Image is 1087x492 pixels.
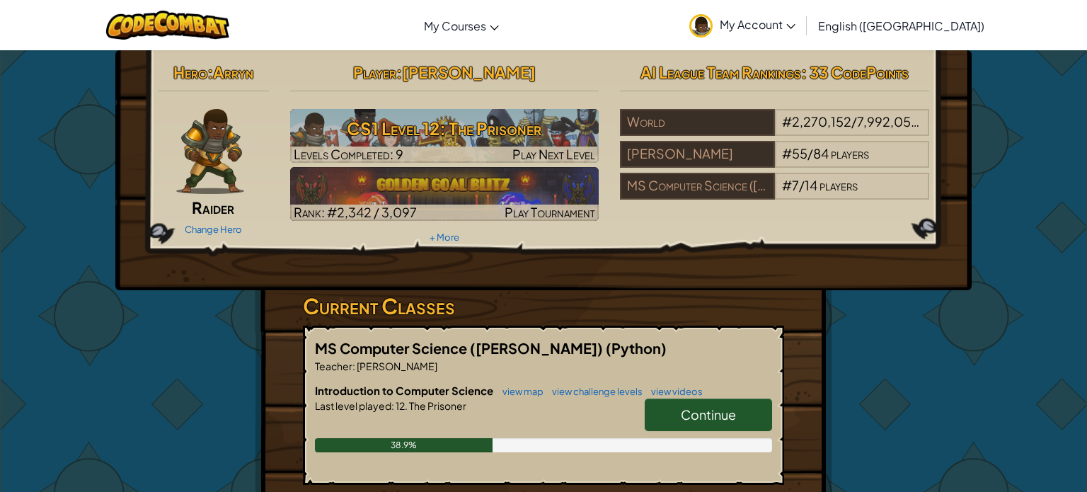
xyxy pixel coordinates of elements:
span: My Courses [424,18,486,33]
span: 14 [805,177,817,193]
div: MS Computer Science ([PERSON_NAME]) [620,173,774,200]
div: 38.9% [315,438,493,452]
span: 12. [394,399,408,412]
a: Play Next Level [290,109,599,163]
span: : [396,62,402,82]
span: My Account [720,17,795,32]
img: Golden Goal [290,167,599,221]
span: / [807,145,813,161]
span: players [819,177,858,193]
span: Raider [192,198,234,217]
h3: CS1 Level 12: The Prisoner [290,113,599,144]
span: Teacher [315,360,352,372]
a: Change Hero [185,224,242,235]
span: AI League Team Rankings [640,62,801,82]
a: World#2,270,152/7,992,058players [620,122,929,139]
span: Continue [681,406,736,423]
span: Play Next Level [512,146,595,162]
span: : [391,399,394,412]
span: / [851,113,857,130]
img: CS1 Level 12: The Prisoner [290,109,599,163]
a: + More [430,231,459,243]
span: / [799,177,805,193]
span: players [921,113,959,130]
span: 2,270,152 [792,113,851,130]
span: [PERSON_NAME] [355,360,437,372]
img: raider-pose.png [176,109,244,194]
span: MS Computer Science ([PERSON_NAME]) [315,339,606,357]
span: (Python) [606,339,667,357]
h3: Current Classes [303,290,784,322]
span: # [782,177,792,193]
a: [PERSON_NAME]#55/84players [620,154,929,171]
span: Rank: #2,342 / 3,097 [294,204,417,220]
a: Rank: #2,342 / 3,097Play Tournament [290,167,599,221]
div: World [620,109,774,136]
a: view challenge levels [545,386,643,397]
a: view videos [644,386,703,397]
img: CodeCombat logo [106,11,230,40]
a: English ([GEOGRAPHIC_DATA]) [811,6,991,45]
div: [PERSON_NAME] [620,141,774,168]
span: Player [353,62,396,82]
span: 7,992,058 [857,113,919,130]
span: Play Tournament [505,204,595,220]
a: My Account [682,3,803,47]
span: 55 [792,145,807,161]
span: # [782,145,792,161]
span: Levels Completed: 9 [294,146,403,162]
span: 84 [813,145,829,161]
span: Last level played [315,399,391,412]
span: : 33 CodePoints [801,62,909,82]
img: avatar [689,14,713,38]
span: : [352,360,355,372]
a: MS Computer Science ([PERSON_NAME])#7/14players [620,186,929,202]
span: players [831,145,869,161]
span: Arryn [213,62,253,82]
span: Introduction to Computer Science [315,384,495,397]
a: My Courses [417,6,506,45]
span: : [207,62,213,82]
a: view map [495,386,543,397]
span: # [782,113,792,130]
span: Hero [173,62,207,82]
span: The Prisoner [408,399,466,412]
span: 7 [792,177,799,193]
span: [PERSON_NAME] [402,62,536,82]
span: English ([GEOGRAPHIC_DATA]) [818,18,984,33]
